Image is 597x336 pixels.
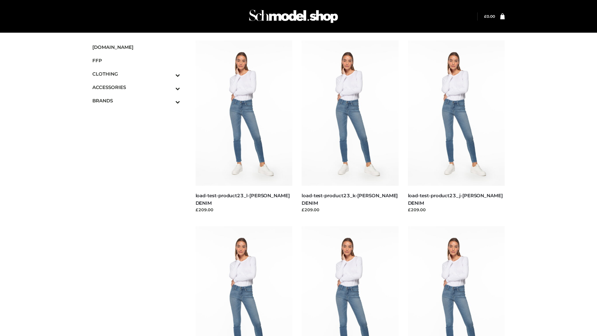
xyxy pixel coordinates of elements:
span: BRANDS [92,97,180,104]
span: ACCESSORIES [92,84,180,91]
span: FFP [92,57,180,64]
a: load-test-product23_k-[PERSON_NAME] DENIM [302,193,398,206]
span: [DOMAIN_NAME] [92,44,180,51]
a: ACCESSORIESToggle Submenu [92,81,180,94]
bdi: 0.00 [484,14,495,19]
span: £ [484,14,487,19]
a: load-test-product23_l-[PERSON_NAME] DENIM [196,193,290,206]
div: £209.00 [408,207,505,213]
a: CLOTHINGToggle Submenu [92,67,180,81]
span: CLOTHING [92,70,180,77]
button: Toggle Submenu [158,94,180,107]
a: load-test-product23_j-[PERSON_NAME] DENIM [408,193,503,206]
img: Schmodel Admin 964 [247,4,340,29]
div: £209.00 [302,207,399,213]
a: [DOMAIN_NAME] [92,40,180,54]
div: £209.00 [196,207,293,213]
a: BRANDSToggle Submenu [92,94,180,107]
a: FFP [92,54,180,67]
button: Toggle Submenu [158,67,180,81]
a: £0.00 [484,14,495,19]
button: Toggle Submenu [158,81,180,94]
